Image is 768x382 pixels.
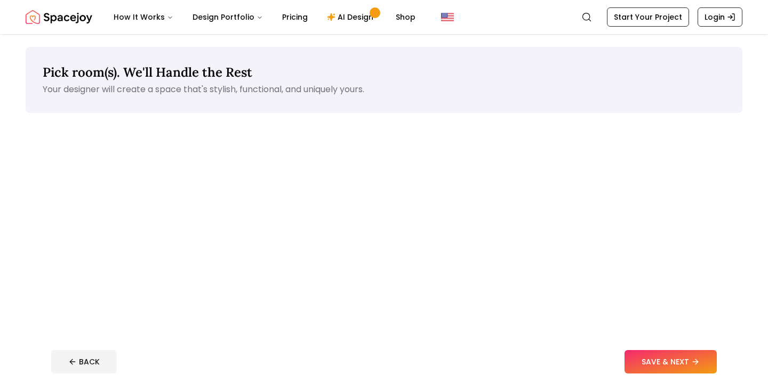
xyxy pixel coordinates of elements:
[387,6,424,28] a: Shop
[26,6,92,28] a: Spacejoy
[274,6,316,28] a: Pricing
[43,83,725,96] p: Your designer will create a space that's stylish, functional, and uniquely yours.
[26,6,92,28] img: Spacejoy Logo
[607,7,689,27] a: Start Your Project
[698,7,742,27] a: Login
[441,11,454,23] img: United States
[43,64,252,80] span: Pick room(s). We'll Handle the Rest
[105,6,182,28] button: How It Works
[625,350,717,373] button: SAVE & NEXT
[51,350,117,373] button: BACK
[105,6,424,28] nav: Main
[184,6,271,28] button: Design Portfolio
[318,6,385,28] a: AI Design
